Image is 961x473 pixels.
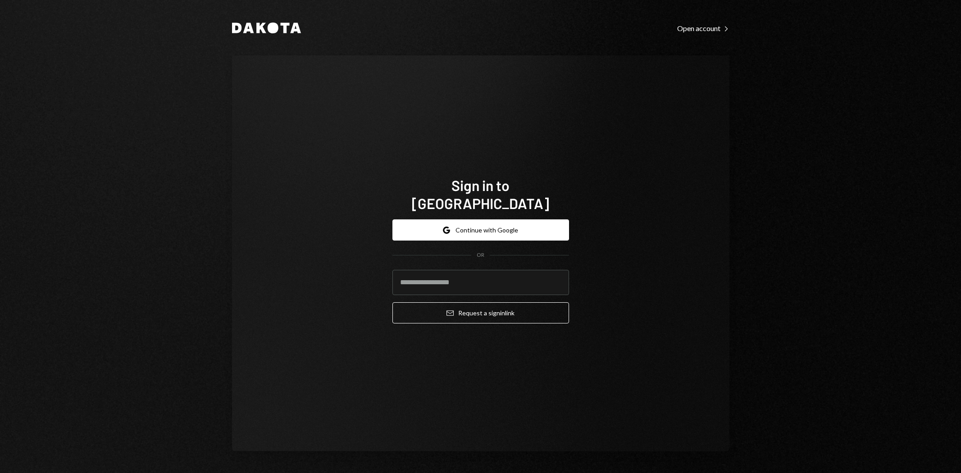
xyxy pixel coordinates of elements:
div: OR [477,251,484,259]
h1: Sign in to [GEOGRAPHIC_DATA] [392,176,569,212]
div: Open account [677,24,729,33]
a: Open account [677,23,729,33]
button: Continue with Google [392,219,569,241]
button: Request a signinlink [392,302,569,323]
